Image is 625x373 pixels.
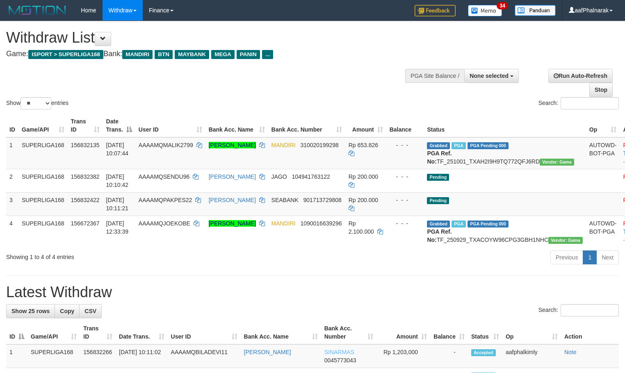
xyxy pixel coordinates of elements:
span: Copy 310020199298 to clipboard [300,142,338,148]
td: 156832266 [80,344,116,368]
th: Amount: activate to sort column ascending [345,114,386,137]
span: 156832422 [71,197,100,203]
select: Showentries [21,97,51,109]
span: Show 25 rows [11,308,50,314]
th: Amount: activate to sort column ascending [376,321,430,344]
td: aafphalkimly [502,344,561,368]
th: Game/API: activate to sort column ascending [18,114,68,137]
th: Action [561,321,619,344]
td: - [430,344,468,368]
b: PGA Ref. No: [427,150,452,165]
span: SEABANK [271,197,299,203]
th: Balance: activate to sort column ascending [430,321,468,344]
th: Op: activate to sort column ascending [502,321,561,344]
input: Search: [561,97,619,109]
td: 1 [6,137,18,169]
span: Pending [427,197,449,204]
div: - - - [390,219,421,227]
span: Rp 200.000 [349,173,378,180]
label: Show entries [6,97,68,109]
span: Copy 0045773043 to clipboard [324,357,356,364]
span: [DATE] 10:10:42 [106,173,129,188]
th: Date Trans.: activate to sort column descending [103,114,135,137]
h4: Game: Bank: [6,50,408,58]
span: Pending [427,174,449,181]
label: Search: [538,97,619,109]
input: Search: [561,304,619,316]
span: [DATE] 10:11:21 [106,197,129,212]
td: 2 [6,169,18,192]
a: Copy [55,304,80,318]
th: User ID: activate to sort column ascending [135,114,205,137]
span: MANDIRI [122,50,153,59]
img: panduan.png [515,5,556,16]
span: BTN [155,50,173,59]
th: ID: activate to sort column descending [6,321,27,344]
img: MOTION_logo.png [6,4,68,16]
span: MANDIRI [271,220,296,227]
td: SUPERLIGA168 [18,216,68,247]
td: AAAAMQBILADEVI11 [168,344,241,368]
span: Vendor URL: https://trx31.1velocity.biz [548,237,583,244]
th: Bank Acc. Name: activate to sort column ascending [205,114,268,137]
th: Balance [386,114,424,137]
td: SUPERLIGA168 [18,169,68,192]
td: SUPERLIGA168 [27,344,80,368]
img: Button%20Memo.svg [468,5,502,16]
span: 156672367 [71,220,100,227]
td: [DATE] 10:11:02 [116,344,168,368]
span: AAAAMQSENDU96 [139,173,189,180]
a: Note [564,349,577,355]
td: 1 [6,344,27,368]
td: 3 [6,192,18,216]
span: SINARMAS [324,349,354,355]
span: JAGO [271,173,287,180]
span: AAAAMQJOEKOBE [139,220,190,227]
a: Stop [589,83,613,97]
span: Copy 1090016639296 to clipboard [300,220,342,227]
th: Status: activate to sort column ascending [468,321,502,344]
a: Run Auto-Refresh [548,69,613,83]
div: Showing 1 to 4 of 4 entries [6,250,254,261]
span: [DATE] 10:07:44 [106,142,129,157]
td: SUPERLIGA168 [18,192,68,216]
span: ISPORT > SUPERLIGA168 [28,50,103,59]
span: Grabbed [427,221,450,227]
span: Accepted [471,349,496,356]
th: ID [6,114,18,137]
th: Op: activate to sort column ascending [586,114,620,137]
td: AUTOWD-BOT-PGA [586,137,620,169]
span: Rp 653.826 [349,142,378,148]
span: ... [262,50,273,59]
img: Feedback.jpg [415,5,456,16]
span: Copy 104941763122 to clipboard [292,173,330,180]
div: PGA Site Balance / [405,69,464,83]
h1: Withdraw List [6,30,408,46]
span: [DATE] 12:33:39 [106,220,129,235]
span: PGA Pending [468,142,509,149]
a: [PERSON_NAME] [209,197,256,203]
td: SUPERLIGA168 [18,137,68,169]
span: Copy 901713729808 to clipboard [303,197,341,203]
span: Rp 200.000 [349,197,378,203]
a: [PERSON_NAME] [209,220,256,227]
th: Bank Acc. Number: activate to sort column ascending [268,114,345,137]
span: 156832135 [71,142,100,148]
b: PGA Ref. No: [427,228,452,243]
span: MANDIRI [271,142,296,148]
a: [PERSON_NAME] [209,173,256,180]
span: None selected [470,73,509,79]
span: AAAAMQPAKPES22 [139,197,192,203]
span: Vendor URL: https://trx31.1velocity.biz [540,159,574,166]
a: CSV [79,304,102,318]
td: 4 [6,216,18,247]
td: TF_251001_TXAH2I9H9TQ772QFJ6RD [424,137,586,169]
span: 156832382 [71,173,100,180]
td: TF_250929_TXACOYW96CPG3GBH1NHC [424,216,586,247]
a: [PERSON_NAME] [244,349,291,355]
div: - - - [390,141,421,149]
h1: Latest Withdraw [6,284,619,300]
span: Grabbed [427,142,450,149]
th: Status [424,114,586,137]
a: Next [596,250,619,264]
